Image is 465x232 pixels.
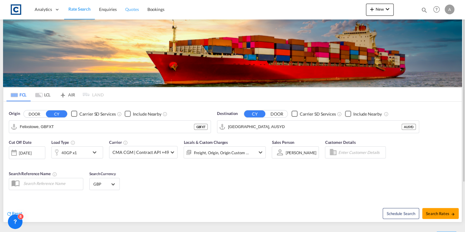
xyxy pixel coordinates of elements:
span: Help [431,4,442,15]
span: Rate Search [68,6,91,12]
div: A [445,5,454,14]
md-checkbox: Checkbox No Ink [71,111,115,117]
span: CMA CGM | Contract API +49 [112,149,169,155]
span: Search Currency [89,171,116,176]
button: CY [46,110,67,117]
div: [DATE] [9,146,45,159]
md-icon: Unchecked: Ignores neighbouring ports when fetching rates.Checked : Includes neighbouring ports w... [384,112,388,116]
span: Locals & Custom Charges [184,140,228,145]
div: AUSYD [401,124,416,130]
div: Include Nearby [353,111,382,117]
span: Quotes [125,7,139,12]
div: Freight Origin Origin Custom Destination Destination Custom Factory Stuffing [194,148,249,157]
md-icon: icon-magnify [421,7,428,13]
md-tab-item: LCL [31,88,55,101]
md-checkbox: Checkbox No Ink [345,111,382,117]
input: Search by Port [20,122,194,131]
md-pagination-wrapper: Use the left and right arrow keys to navigate between tabs [6,88,104,101]
div: Carrier SD Services [79,111,115,117]
div: Help [431,4,445,15]
div: icon-magnify [421,7,428,16]
span: Reset [12,211,22,216]
div: Include Nearby [133,111,161,117]
md-input-container: Sydney, AUSYD [217,121,419,133]
button: Search Ratesicon-arrow-right [422,208,459,219]
img: LCL+%26+FCL+BACKGROUND.png [3,19,462,87]
div: [PERSON_NAME] [285,150,316,155]
md-icon: Unchecked: Search for CY (Container Yard) services for all selected carriers.Checked : Search for... [337,112,342,116]
md-icon: icon-chevron-down [91,149,101,156]
img: 1fdb9190129311efbfaf67cbb4249bed.jpeg [9,3,23,16]
span: Cut Off Date [9,140,32,145]
md-tab-item: FCL [6,88,31,101]
md-select: Sales Person: Anthony Lomax [285,148,317,157]
md-icon: The selected Trucker/Carrierwill be displayed in the rate results If the rates are from another f... [123,140,128,145]
span: New [368,7,391,12]
span: Origin [9,111,20,117]
div: icon-refreshReset [6,210,22,217]
span: Sales Person [272,140,294,145]
span: Search Rates [426,211,455,216]
span: Customer Details [325,140,356,145]
button: Note: By default Schedule search will only considerorigin ports, destination ports and cut off da... [383,208,419,219]
md-icon: icon-chevron-down [257,149,264,156]
input: Enter Customer Details [338,148,384,157]
md-icon: icon-arrow-right [451,212,455,216]
md-datepicker: Select [9,158,13,167]
md-checkbox: Checkbox No Ink [291,111,336,117]
span: GBP [93,181,110,187]
div: 40GP x1 [61,148,77,157]
md-checkbox: Checkbox No Ink [125,111,161,117]
md-tab-item: AIR [55,88,79,101]
div: [DATE] [19,150,31,156]
div: Carrier SD Services [300,111,336,117]
md-icon: icon-chevron-down [384,5,391,13]
md-icon: Unchecked: Ignores neighbouring ports when fetching rates.Checked : Includes neighbouring ports w... [163,112,167,116]
md-icon: icon-information-outline [71,140,75,145]
button: icon-plus 400-fgNewicon-chevron-down [366,4,394,16]
button: CY [244,110,265,117]
input: Search Reference Name [20,179,83,188]
md-select: Select Currency: £ GBPUnited Kingdom Pound [93,180,116,189]
md-icon: Unchecked: Search for CY (Container Yard) services for all selected carriers.Checked : Search for... [117,112,122,116]
div: Freight Origin Origin Custom Destination Destination Custom Factory Stuffingicon-chevron-down [184,146,266,158]
span: Destination [217,111,238,117]
input: Search by Port [228,122,401,131]
div: 40GP x1icon-chevron-down [51,146,103,158]
span: Carrier [109,140,128,145]
md-icon: icon-plus 400-fg [368,5,376,13]
span: Search Reference Name [9,171,57,176]
div: GBFXT [194,124,208,130]
span: Analytics [35,6,52,12]
span: Enquiries [99,7,117,12]
md-icon: icon-refresh [6,211,12,216]
div: Origin DOOR CY Checkbox No InkUnchecked: Search for CY (Container Yard) services for all selected... [3,102,462,222]
md-input-container: Felixstowe, GBFXT [9,121,211,133]
button: DOOR [24,110,45,117]
span: Bookings [147,7,164,12]
md-icon: Your search will be saved by the below given name [52,172,57,177]
button: DOOR [266,110,288,117]
span: Load Type [51,140,75,145]
md-icon: icon-airplane [59,91,67,96]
